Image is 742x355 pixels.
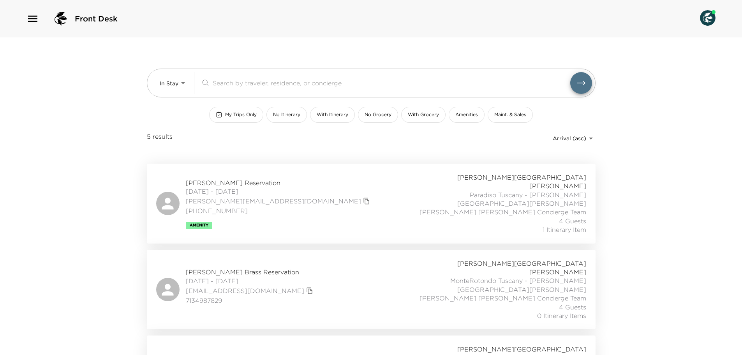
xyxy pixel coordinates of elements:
button: With Grocery [401,107,446,123]
button: copy primary member email [361,196,372,207]
span: [DATE] - [DATE] [186,187,372,196]
span: No Itinerary [273,111,300,118]
span: [PERSON_NAME] [PERSON_NAME] Concierge Team [419,208,586,216]
span: [PERSON_NAME][GEOGRAPHIC_DATA][PERSON_NAME] [414,173,586,191]
a: [PERSON_NAME][EMAIL_ADDRESS][DOMAIN_NAME] [186,197,361,205]
span: With Itinerary [317,111,348,118]
button: copy primary member email [304,285,315,296]
a: [PERSON_NAME] Brass Reservation[DATE] - [DATE][EMAIL_ADDRESS][DOMAIN_NAME]copy primary member ema... [147,250,596,330]
button: No Grocery [358,107,398,123]
span: [PERSON_NAME] Brass Reservation [186,268,315,276]
span: 4 Guests [559,217,586,225]
a: [EMAIL_ADDRESS][DOMAIN_NAME] [186,286,304,295]
span: 1 Itinerary Item [543,225,586,234]
span: Amenity [190,223,208,228]
span: Maint. & Sales [494,111,526,118]
span: 5 results [147,132,173,145]
span: [PERSON_NAME] Reservation [186,178,372,187]
button: With Itinerary [310,107,355,123]
span: Front Desk [75,13,118,24]
span: [PERSON_NAME][GEOGRAPHIC_DATA][PERSON_NAME] [414,259,586,277]
span: My Trips Only [225,111,257,118]
button: My Trips Only [209,107,263,123]
span: Paradiso Tuscany - [PERSON_NAME][GEOGRAPHIC_DATA][PERSON_NAME] [414,191,586,208]
span: MonteRotondo Tuscany - [PERSON_NAME][GEOGRAPHIC_DATA][PERSON_NAME] [414,276,586,294]
span: 7134987829 [186,296,315,305]
span: [PERSON_NAME] [PERSON_NAME] Concierge Team [419,294,586,302]
span: [DATE] - [DATE] [186,277,315,285]
input: Search by traveler, residence, or concierge [213,78,570,87]
span: No Grocery [365,111,391,118]
img: logo [51,9,70,28]
button: No Itinerary [266,107,307,123]
span: [PHONE_NUMBER] [186,207,372,215]
button: Maint. & Sales [488,107,533,123]
span: In Stay [160,80,178,87]
button: Amenities [449,107,485,123]
span: Arrival (asc) [553,135,586,142]
a: [PERSON_NAME] Reservation[DATE] - [DATE][PERSON_NAME][EMAIL_ADDRESS][DOMAIN_NAME]copy primary mem... [147,164,596,244]
span: Amenities [455,111,478,118]
img: User [700,10,716,26]
span: With Grocery [408,111,439,118]
span: 0 Itinerary Items [537,311,586,320]
span: 4 Guests [559,303,586,311]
